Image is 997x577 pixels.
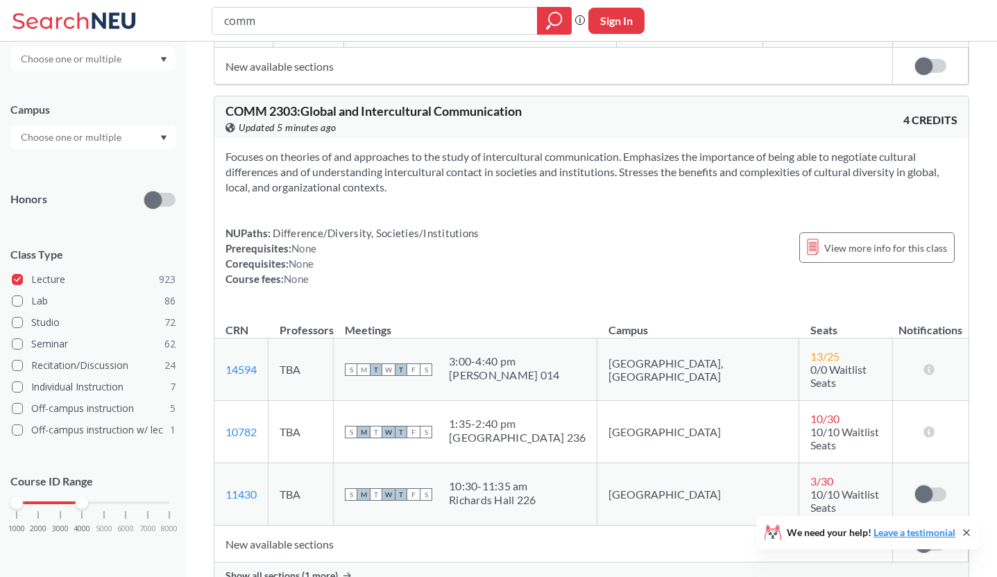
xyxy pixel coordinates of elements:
label: Seminar [12,335,176,353]
span: 0/0 Waitlist Seats [810,363,867,389]
span: Class Type [10,247,176,262]
span: 1000 [8,525,25,533]
div: 1:35 - 2:40 pm [449,417,586,431]
td: [GEOGRAPHIC_DATA], [GEOGRAPHIC_DATA] [597,338,799,401]
span: S [345,363,357,376]
span: We need your help! [787,528,955,537]
button: Sign In [588,8,645,34]
span: 10/10 Waitlist Seats [810,488,879,514]
a: 11430 [225,488,257,501]
span: F [407,363,420,376]
span: None [289,257,314,270]
a: 14594 [225,363,257,376]
span: S [420,426,432,438]
span: 86 [164,293,176,309]
div: Dropdown arrow [10,126,176,149]
span: COMM 2303 : Global and Intercultural Communication [225,103,522,119]
span: 72 [164,315,176,330]
span: 10/10 Waitlist Seats [810,425,879,451]
span: 6000 [117,525,134,533]
span: 4000 [74,525,90,533]
span: 923 [159,272,176,287]
span: Updated 5 minutes ago [239,120,336,135]
td: TBA [269,463,334,526]
p: Honors [10,191,47,207]
a: 10782 [225,425,257,438]
label: Individual Instruction [12,378,176,396]
span: None [291,242,316,255]
div: Campus [10,102,176,117]
span: Difference/Diversity, Societies/Institutions [271,227,479,239]
div: [PERSON_NAME] 014 [449,368,559,382]
span: W [382,488,395,501]
td: TBA [269,401,334,463]
span: M [357,426,370,438]
p: Course ID Range [10,474,176,490]
span: 24 [164,358,176,373]
svg: Dropdown arrow [160,135,167,141]
span: 5000 [96,525,112,533]
input: Choose one or multiple [14,129,130,146]
span: View more info for this class [824,239,947,257]
td: New available sections [214,526,893,562]
span: M [357,363,370,376]
span: T [370,363,382,376]
span: S [345,426,357,438]
span: 1 [170,422,176,438]
span: 10 / 30 [810,412,840,425]
span: 8000 [161,525,178,533]
label: Off-campus instruction w/ lec [12,421,176,439]
span: T [395,426,407,438]
div: CRN [225,322,248,338]
label: Lab [12,292,176,310]
span: 62 [164,336,176,352]
span: 7 [170,379,176,395]
th: Meetings [334,309,597,338]
span: 5 [170,401,176,416]
span: 3000 [52,525,69,533]
span: W [382,426,395,438]
td: [GEOGRAPHIC_DATA] [597,463,799,526]
span: 2000 [30,525,46,533]
svg: Dropdown arrow [160,57,167,62]
span: 13 / 25 [810,350,840,363]
span: S [345,488,357,501]
div: NUPaths: Prerequisites: Corequisites: Course fees: [225,225,479,286]
label: Off-campus instruction [12,399,176,417]
label: Recitation/Discussion [12,356,176,374]
th: Seats [799,309,893,338]
td: [GEOGRAPHIC_DATA] [597,401,799,463]
div: 3:00 - 4:40 pm [449,354,559,368]
span: F [407,488,420,501]
div: 10:30 - 11:35 am [449,479,536,493]
svg: magnifying glass [546,11,563,31]
td: TBA [269,338,334,401]
span: T [370,488,382,501]
input: Choose one or multiple [14,51,130,67]
div: Richards Hall 226 [449,493,536,507]
div: Dropdown arrow [10,47,176,71]
input: Class, professor, course number, "phrase" [223,9,527,33]
a: Leave a testimonial [874,526,955,538]
span: 7000 [139,525,156,533]
span: 3 / 30 [810,474,833,488]
th: Notifications [893,309,969,338]
label: Studio [12,313,176,331]
span: None [284,273,309,285]
section: Focuses on theories of and approaches to the study of intercultural communication. Emphasizes the... [225,149,957,195]
span: W [382,363,395,376]
span: T [395,488,407,501]
th: Campus [597,309,799,338]
span: S [420,488,432,501]
span: T [395,363,407,376]
label: Lecture [12,270,176,288]
span: 4 CREDITS [903,112,957,128]
span: T [370,426,382,438]
th: Professors [269,309,334,338]
span: S [420,363,432,376]
span: M [357,488,370,501]
div: [GEOGRAPHIC_DATA] 236 [449,431,586,445]
td: New available sections [214,48,893,85]
span: F [407,426,420,438]
div: magnifying glass [537,7,572,35]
